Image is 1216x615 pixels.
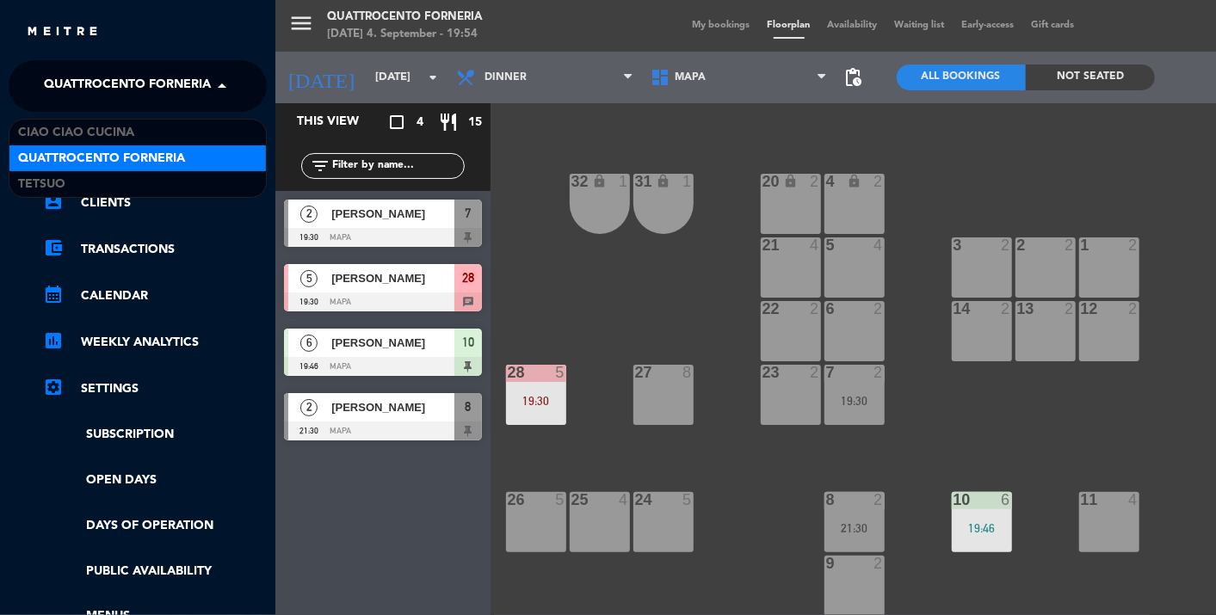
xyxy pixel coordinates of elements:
[438,112,459,132] i: restaurant
[466,203,472,224] span: 7
[43,239,267,260] a: account_balance_walletTransactions
[43,191,64,212] i: account_box
[43,378,267,399] a: Settings
[43,470,267,490] a: Open Days
[843,67,864,88] span: pending_actions
[462,268,474,288] span: 28
[466,397,472,417] span: 8
[18,123,134,143] span: Ciao Ciao Cucina
[300,270,318,287] span: 5
[284,112,399,132] div: This view
[330,157,464,175] input: Filter by name...
[462,332,474,353] span: 10
[331,205,454,223] span: [PERSON_NAME]
[300,335,318,352] span: 6
[331,334,454,352] span: [PERSON_NAME]
[331,269,454,287] span: [PERSON_NAME]
[300,399,318,416] span: 2
[331,398,454,416] span: [PERSON_NAME]
[43,562,267,581] a: Public availability
[44,68,211,104] span: Quattrocento Forneria
[43,516,267,536] a: Days of operation
[43,425,267,445] a: Subscription
[43,330,64,351] i: assessment
[417,113,423,132] span: 4
[26,26,99,39] img: MEITRE
[468,113,482,132] span: 15
[386,112,407,132] i: crop_square
[43,193,267,213] a: account_boxClients
[43,237,64,258] i: account_balance_wallet
[310,156,330,176] i: filter_list
[43,284,64,304] i: calendar_month
[43,286,267,306] a: calendar_monthCalendar
[18,149,185,169] span: Quattrocento Forneria
[43,332,267,353] a: assessmentWeekly Analytics
[43,377,64,397] i: settings_applications
[300,206,318,223] span: 2
[18,175,65,194] span: Tetsuo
